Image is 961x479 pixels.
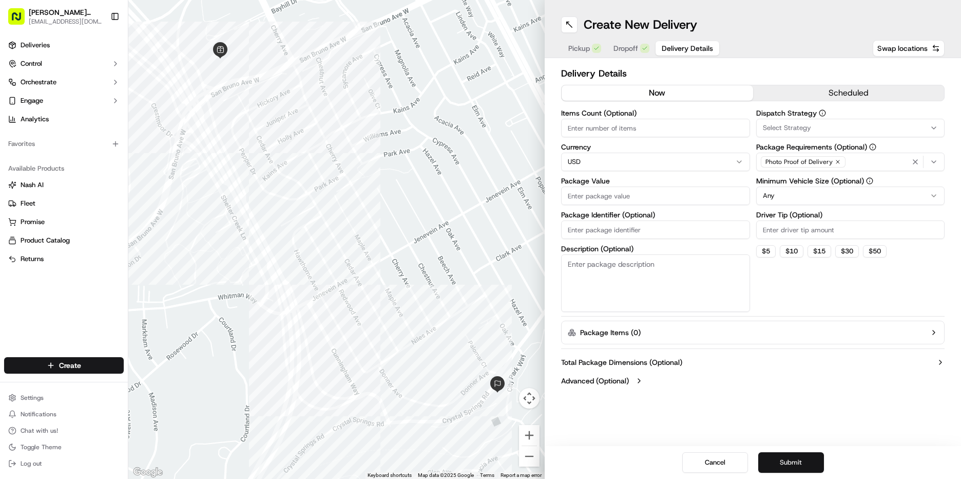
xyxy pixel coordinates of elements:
[561,109,750,117] label: Items Count (Optional)
[866,177,873,185] button: Minimum Vehicle Size (Optional)
[662,43,713,53] span: Delivery Details
[97,230,165,240] span: API Documentation
[159,132,187,144] button: See all
[580,327,641,338] label: Package Items ( 0 )
[29,7,102,17] button: [PERSON_NAME] Markets
[85,159,89,168] span: •
[21,459,42,468] span: Log out
[501,472,542,478] a: Report a map error
[4,4,106,29] button: [PERSON_NAME] Markets[EMAIL_ADDRESS][DOMAIN_NAME]
[10,231,18,239] div: 📗
[87,231,95,239] div: 💻
[46,108,141,117] div: We're available if you need us!
[21,230,79,240] span: Knowledge Base
[4,232,124,249] button: Product Catalog
[568,43,590,53] span: Pickup
[561,220,750,239] input: Enter package identifier
[21,236,70,245] span: Product Catalog
[765,158,833,166] span: Photo Proof of Delivery
[4,423,124,438] button: Chat with us!
[519,388,540,409] button: Map camera controls
[753,85,945,101] button: scheduled
[819,109,826,117] button: Dispatch Strategy
[561,321,945,344] button: Package Items (0)
[59,360,81,371] span: Create
[83,226,169,244] a: 💻API Documentation
[613,43,638,53] span: Dropoff
[32,187,83,195] span: [PERSON_NAME]
[10,177,27,194] img: Mary LaPlaca
[4,160,124,177] div: Available Products
[22,98,40,117] img: 1738778727109-b901c2ba-d612-49f7-a14d-d897ce62d23f
[4,74,124,90] button: Orchestrate
[72,254,124,263] a: Powered byPylon
[4,251,124,267] button: Returns
[4,37,124,53] a: Deliveries
[869,143,876,151] button: Package Requirements (Optional)
[756,109,945,117] label: Dispatch Strategy
[4,195,124,212] button: Fleet
[4,456,124,471] button: Log out
[368,472,412,479] button: Keyboard shortcuts
[561,187,750,205] input: Enter package value
[561,357,682,367] label: Total Package Dimensions (Optional)
[21,394,44,402] span: Settings
[8,180,120,190] a: Nash AI
[562,85,753,101] button: now
[780,245,803,257] button: $10
[561,66,945,81] h2: Delivery Details
[4,440,124,454] button: Toggle Theme
[21,254,44,264] span: Returns
[27,66,185,77] input: Got a question? Start typing here...
[8,236,120,245] a: Product Catalog
[21,96,43,105] span: Engage
[21,199,35,208] span: Fleet
[873,40,945,57] button: Swap locations
[758,452,824,473] button: Submit
[8,254,120,264] a: Returns
[4,93,124,109] button: Engage
[91,187,112,195] span: [DATE]
[4,177,124,193] button: Nash AI
[756,119,945,137] button: Select Strategy
[102,255,124,263] span: Pylon
[4,214,124,230] button: Promise
[131,466,165,479] a: Open this area in Google Maps (opens a new window)
[480,472,494,478] a: Terms (opens in new tab)
[4,111,124,127] a: Analytics
[4,357,124,374] button: Create
[4,391,124,405] button: Settings
[4,136,124,152] div: Favorites
[21,160,29,168] img: 1736555255976-a54dd68f-1ca7-489b-9aae-adbdc363a1c4
[91,159,112,168] span: [DATE]
[10,150,27,166] img: Angelique Valdez
[4,407,124,421] button: Notifications
[10,10,31,31] img: Nash
[561,376,945,386] button: Advanced (Optional)
[6,226,83,244] a: 📗Knowledge Base
[8,199,120,208] a: Fleet
[756,143,945,151] label: Package Requirements (Optional)
[519,446,540,467] button: Zoom out
[519,425,540,446] button: Zoom in
[808,245,831,257] button: $15
[21,180,44,190] span: Nash AI
[863,245,887,257] button: $50
[32,159,83,168] span: [PERSON_NAME]
[10,41,187,58] p: Welcome 👋
[21,41,50,50] span: Deliveries
[756,245,776,257] button: $5
[46,98,168,108] div: Start new chat
[4,56,124,72] button: Control
[21,78,56,87] span: Orchestrate
[561,143,750,151] label: Currency
[418,472,474,478] span: Map data ©2025 Google
[21,410,56,418] span: Notifications
[561,245,750,252] label: Description (Optional)
[21,59,42,68] span: Control
[10,98,29,117] img: 1736555255976-a54dd68f-1ca7-489b-9aae-adbdc363a1c4
[561,119,750,137] input: Enter number of items
[682,452,748,473] button: Cancel
[756,211,945,218] label: Driver Tip (Optional)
